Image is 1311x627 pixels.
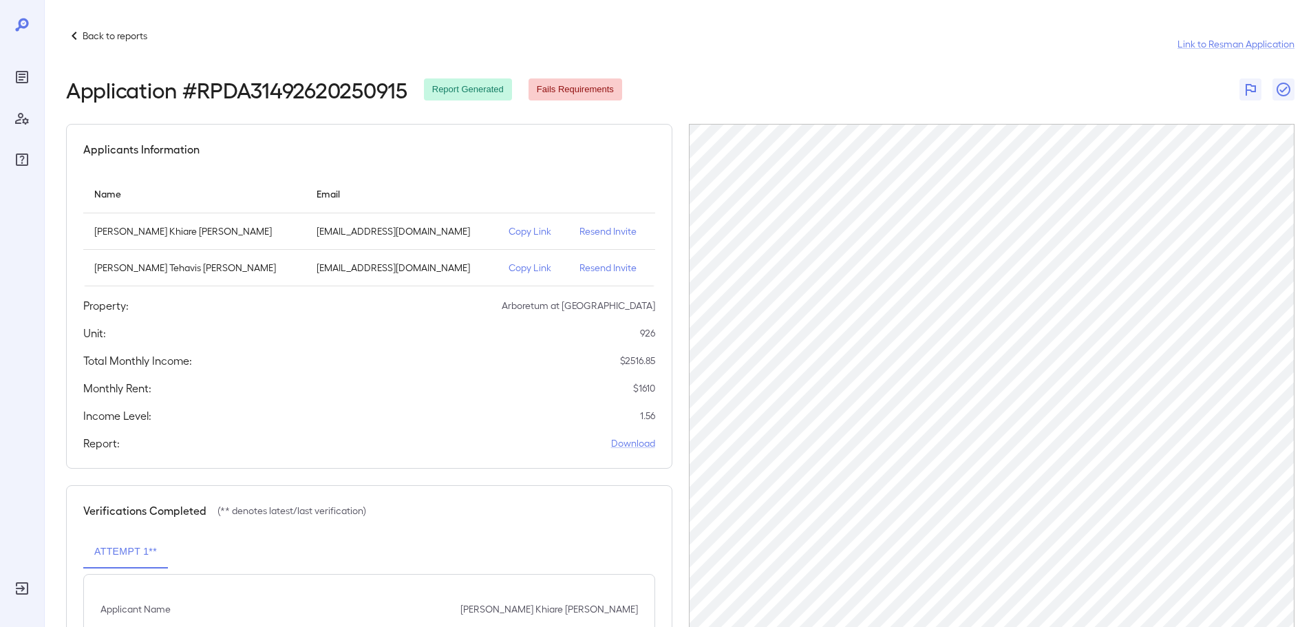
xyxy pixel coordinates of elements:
p: 1.56 [640,409,655,423]
table: simple table [83,174,655,286]
p: [PERSON_NAME] Khiare [PERSON_NAME] [460,602,638,616]
h5: Verifications Completed [83,502,206,519]
div: Manage Users [11,107,33,129]
span: Fails Requirements [529,83,622,96]
p: (** denotes latest/last verification) [217,504,366,518]
h2: Application # RPDA31492620250915 [66,77,407,102]
h5: Total Monthly Income: [83,352,192,369]
p: Applicant Name [100,602,171,616]
p: [EMAIL_ADDRESS][DOMAIN_NAME] [317,224,487,238]
p: Back to reports [83,29,147,43]
div: Reports [11,66,33,88]
p: [EMAIL_ADDRESS][DOMAIN_NAME] [317,261,487,275]
p: Copy Link [509,261,557,275]
p: $ 2516.85 [620,354,655,368]
h5: Monthly Rent: [83,380,151,396]
h5: Unit: [83,325,106,341]
h5: Applicants Information [83,141,200,158]
h5: Report: [83,435,120,451]
p: [PERSON_NAME] Tehavis [PERSON_NAME] [94,261,295,275]
div: FAQ [11,149,33,171]
p: Copy Link [509,224,557,238]
div: Log Out [11,577,33,599]
button: Flag Report [1239,78,1261,100]
p: Resend Invite [579,261,644,275]
th: Email [306,174,498,213]
a: Download [611,436,655,450]
p: 926 [640,326,655,340]
span: Report Generated [424,83,512,96]
p: [PERSON_NAME] Khiare [PERSON_NAME] [94,224,295,238]
p: Arboretum at [GEOGRAPHIC_DATA] [502,299,655,312]
p: Resend Invite [579,224,644,238]
button: Attempt 1** [83,535,168,568]
th: Name [83,174,306,213]
a: Link to Resman Application [1177,37,1294,51]
button: Close Report [1272,78,1294,100]
p: $ 1610 [633,381,655,395]
h5: Income Level: [83,407,151,424]
h5: Property: [83,297,129,314]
